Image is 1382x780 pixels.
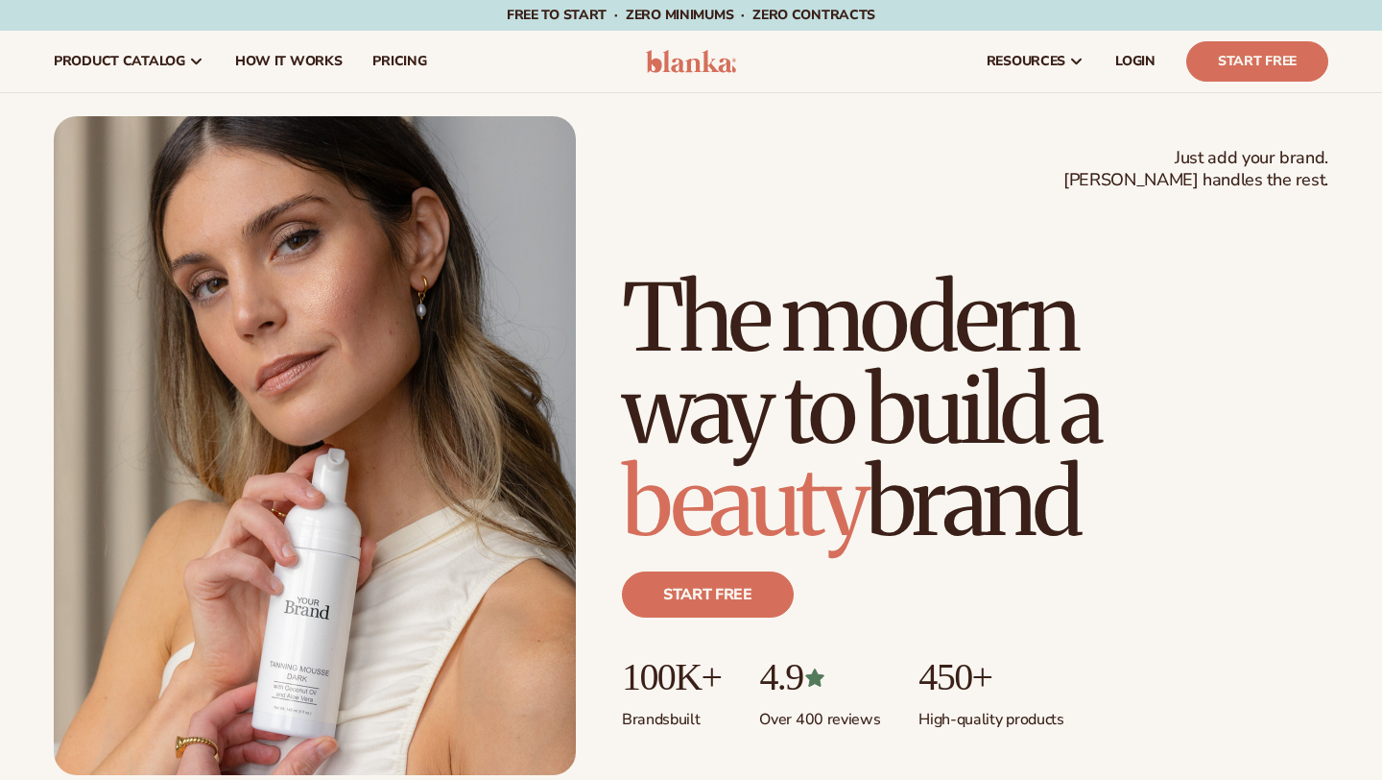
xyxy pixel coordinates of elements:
[759,698,880,730] p: Over 400 reviews
[971,31,1100,92] a: resources
[918,656,1063,698] p: 450+
[1063,147,1328,192] span: Just add your brand. [PERSON_NAME] handles the rest.
[622,445,866,560] span: beauty
[235,54,343,69] span: How It Works
[918,698,1063,730] p: High-quality products
[1115,54,1156,69] span: LOGIN
[54,54,185,69] span: product catalog
[759,656,880,698] p: 4.9
[622,656,721,698] p: 100K+
[1100,31,1171,92] a: LOGIN
[622,698,721,730] p: Brands built
[622,272,1328,548] h1: The modern way to build a brand
[507,6,875,24] span: Free to start · ZERO minimums · ZERO contracts
[54,116,576,775] img: Female holding tanning mousse.
[646,50,737,73] img: logo
[38,31,220,92] a: product catalog
[987,54,1065,69] span: resources
[220,31,358,92] a: How It Works
[372,54,426,69] span: pricing
[622,572,794,618] a: Start free
[1186,41,1328,82] a: Start Free
[357,31,441,92] a: pricing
